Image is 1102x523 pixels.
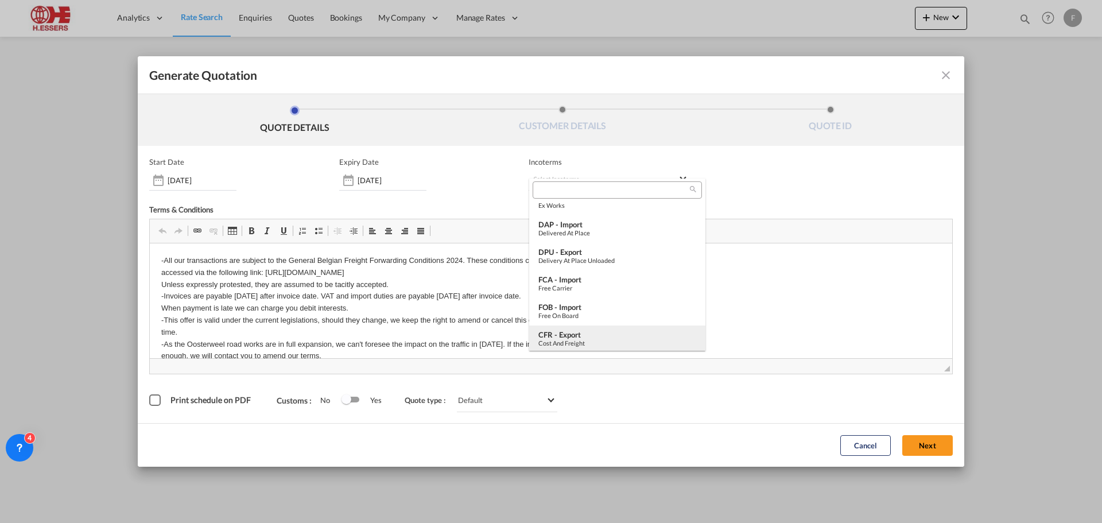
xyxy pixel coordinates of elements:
div: DPU - export [538,247,696,257]
div: Delivered at Place [538,229,696,237]
md-icon: icon-magnify [689,185,697,193]
div: FOB - import [538,303,696,312]
div: CFR - export [538,330,696,339]
div: DAP - import [538,220,696,229]
body: Editor, editor6 [11,11,791,382]
div: Free Carrier [538,284,696,292]
div: FCA - import [538,275,696,284]
div: Delivery at Place Unloaded [538,257,696,264]
div: Cost and Freight [538,339,696,347]
div: Ex Works [538,202,696,209]
p: -All our transactions are subject to the General Belgian Freight Forwarding Conditions 2024. Thes... [11,11,791,382]
div: Free on Board [538,312,696,319]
